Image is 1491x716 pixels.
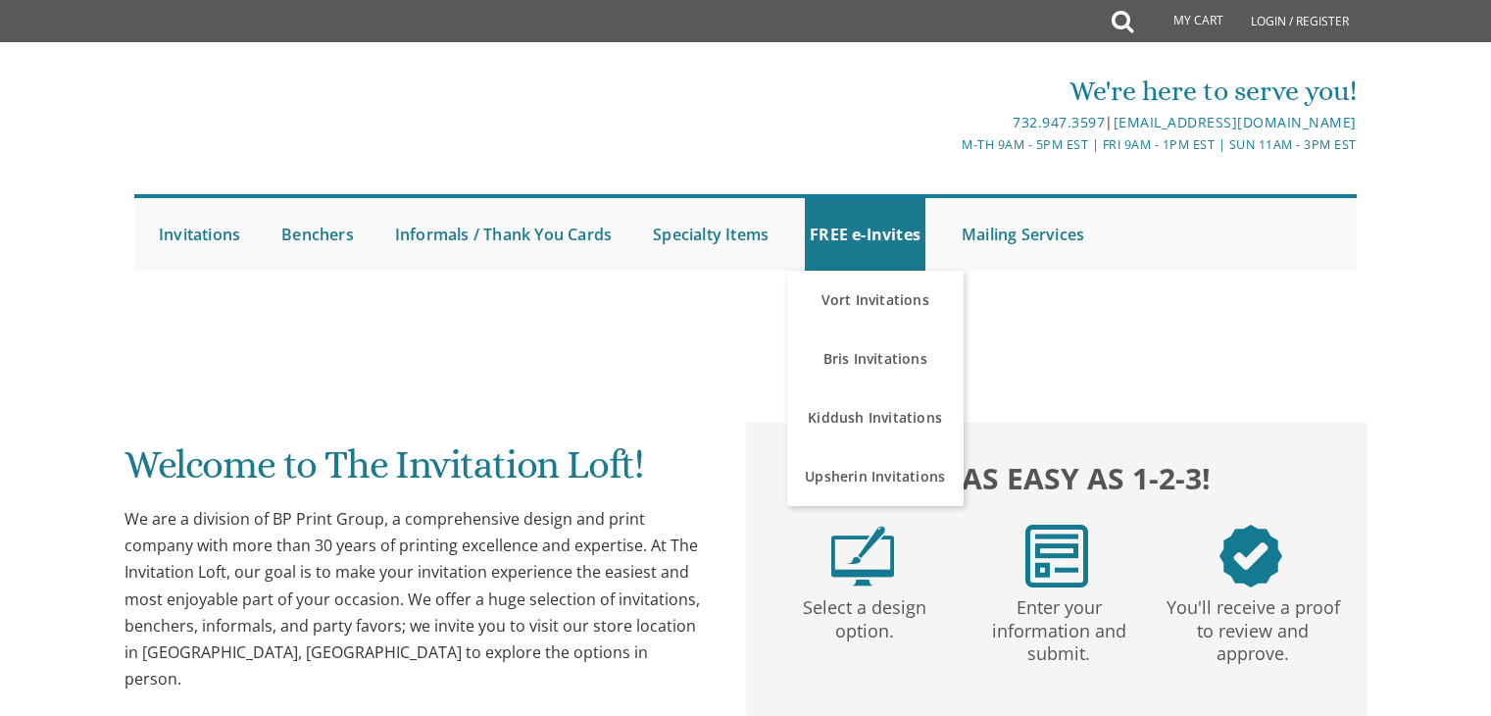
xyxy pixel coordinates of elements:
a: Vort Invitations [787,271,964,330]
img: step1.png [831,525,894,588]
div: M-Th 9am - 5pm EST | Fri 9am - 1pm EST | Sun 11am - 3pm EST [543,134,1357,155]
a: Invitations [154,198,245,271]
a: Upsherin Invitations [787,447,964,506]
div: | [543,111,1357,134]
a: My Cart [1131,2,1237,41]
h2: It's as easy as 1-2-3! [766,456,1348,500]
div: We're here to serve you! [543,72,1357,111]
p: You'll receive a proof to review and approve. [1160,588,1346,666]
p: Enter your information and submit. [966,588,1152,666]
p: Select a design option. [771,588,958,643]
img: step3.png [1219,525,1282,588]
img: step2.png [1025,525,1088,588]
a: Mailing Services [957,198,1089,271]
a: Informals / Thank You Cards [390,198,617,271]
a: 732.947.3597 [1013,113,1105,131]
a: Kiddush Invitations [787,388,964,447]
a: [EMAIL_ADDRESS][DOMAIN_NAME] [1114,113,1357,131]
a: Bris Invitations [787,330,964,388]
a: Benchers [276,198,359,271]
a: Specialty Items [648,198,773,271]
div: We are a division of BP Print Group, a comprehensive design and print company with more than 30 y... [124,506,707,692]
a: FREE e-Invites [805,198,925,271]
h1: Welcome to The Invitation Loft! [124,443,707,501]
